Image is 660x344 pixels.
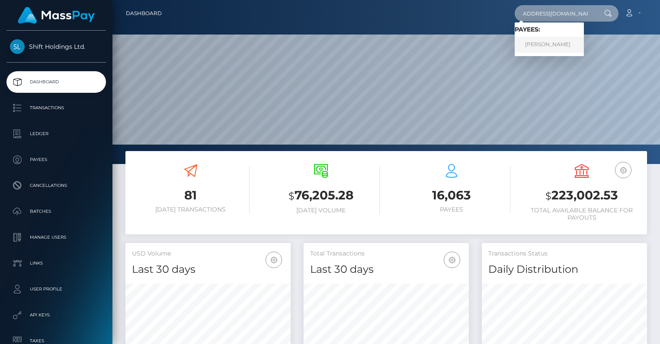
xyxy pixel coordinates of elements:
[10,231,103,244] p: Manage Users
[6,175,106,196] a: Cancellations
[6,71,106,93] a: Dashboard
[6,304,106,326] a: API Keys
[6,97,106,119] a: Transactions
[10,283,103,296] p: User Profile
[310,249,462,258] h5: Total Transactions
[6,201,106,222] a: Batches
[393,206,510,213] h6: Payees
[126,4,162,22] a: Dashboard
[10,309,103,322] p: API Keys
[132,249,284,258] h5: USD Volume
[6,149,106,170] a: Payees
[523,207,641,221] h6: Total Available Balance for Payouts
[488,249,641,258] h5: Transactions Status
[10,257,103,270] p: Links
[263,187,380,205] h3: 76,205.28
[10,153,103,166] p: Payees
[10,179,103,192] p: Cancellations
[288,190,295,202] small: $
[10,39,25,54] img: Shift Holdings Ltd.
[515,5,596,22] input: Search...
[6,227,106,248] a: Manage Users
[263,207,380,214] h6: [DATE] Volume
[393,187,510,204] h3: 16,063
[132,262,284,277] h4: Last 30 days
[10,127,103,140] p: Ledger
[515,37,584,53] a: [PERSON_NAME]
[132,187,250,204] h3: 81
[545,190,551,202] small: $
[6,278,106,300] a: User Profile
[132,206,250,213] h6: [DATE] Transactions
[18,7,95,24] img: MassPay Logo
[515,26,584,33] h6: Payees:
[10,76,103,88] p: Dashboard
[523,187,641,205] h3: 223,002.53
[10,205,103,218] p: Batches
[10,101,103,114] p: Transactions
[310,262,462,277] h4: Last 30 days
[6,43,106,50] span: Shift Holdings Ltd.
[488,262,641,277] h4: Daily Distribution
[6,252,106,274] a: Links
[6,123,106,145] a: Ledger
